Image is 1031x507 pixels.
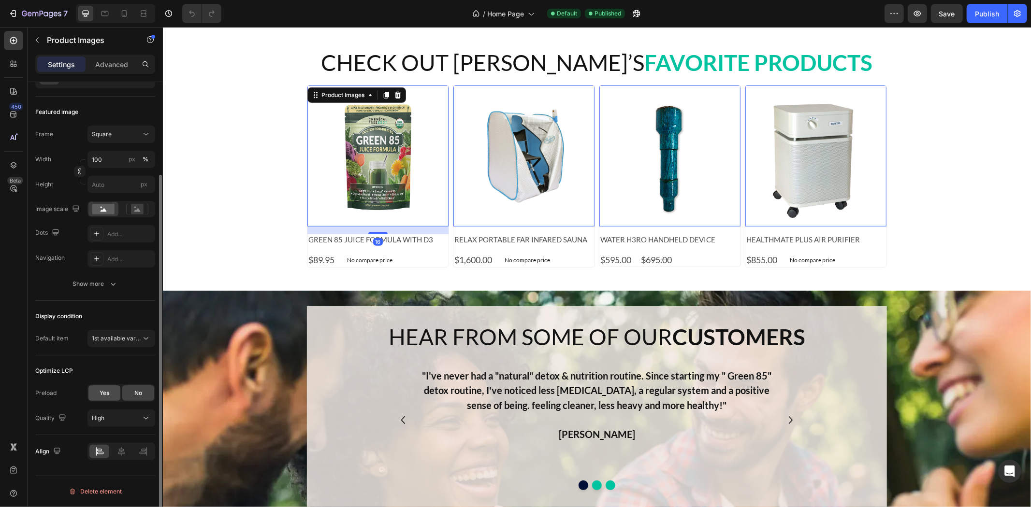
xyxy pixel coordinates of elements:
strong: CUSTOMERS [509,296,642,323]
div: $1,600.00 [290,226,330,239]
p: 7 [63,8,68,19]
img: Relax Portable Far Infrared Sauna [290,58,432,199]
div: Beta [7,177,23,184]
span: Published [595,9,621,18]
div: % [143,155,148,164]
span: px [141,181,147,188]
p: Advanced [95,59,128,70]
button: Save [931,4,963,23]
div: 450 [9,103,23,111]
button: Dot [443,453,452,463]
iframe: Design area [163,27,1031,507]
label: Height [35,180,53,189]
h2: RELAX PORTABLE FAR INFARED SAUNA [290,207,432,219]
span: No [134,389,142,397]
span: Square [92,130,112,139]
button: Carousel Back Arrow [232,385,248,401]
div: $89.95 [145,226,173,239]
a: WATER H3RO HANDHELD DEVICE [436,58,578,199]
input: px% [87,151,155,168]
span: Default [557,9,577,18]
div: Delete element [69,486,122,497]
div: Default item [35,334,69,343]
div: Align [35,445,63,458]
a: HEALTHMATE PLUS AIR PURIFIER [582,58,724,199]
button: Show more [35,275,155,293]
p: No compare price [184,230,230,236]
span: Save [939,10,955,18]
button: Dot [429,453,439,463]
div: Navigation [35,253,65,262]
div: $855.00 [582,226,615,239]
div: Dots [35,226,61,239]
p: Product Images [47,34,129,46]
div: Undo/Redo [182,4,221,23]
span: Yes [100,389,109,397]
span: Home Page [487,9,524,19]
span: / [483,9,485,19]
img: Water Hero [436,58,578,199]
h2: HEALTHMATE PLUS AIR PURIFIER [582,207,724,219]
div: Open Intercom Messenger [998,460,1021,483]
button: 1st available variant [87,330,155,347]
button: High [87,409,155,427]
button: % [126,154,138,165]
div: Display condition [35,312,82,321]
button: px [140,154,151,165]
button: Delete element [35,484,155,499]
p: Settings [48,59,75,70]
div: Quality [35,412,68,425]
p: No compare price [627,230,672,236]
label: Width [35,155,51,164]
button: Carousel Next Arrow [620,385,636,401]
div: $595.00 [436,226,469,239]
div: Preload [35,389,57,397]
div: Image scale [35,203,82,216]
h2: WATER H3RO HANDHELD DEVICE [436,207,578,219]
div: Add... [107,230,153,239]
span: High [92,414,104,422]
strong: "I've never had a "natural" detox & nutrition routine. Since starting my " Green 85" detox routin... [260,343,609,384]
input: px [87,176,155,193]
span: 1st available variant [92,335,146,342]
div: Publish [975,9,999,19]
div: Featured image [35,108,78,116]
div: 16 [210,211,220,219]
button: Dot [416,453,425,463]
div: Show more [73,279,118,289]
button: 7 [4,4,72,23]
h2: HEAR FROM SOME OF OUR [144,295,724,325]
a: RELAX PORTABLE FAR INFARED SAUNA [290,58,432,199]
strong: [PERSON_NAME] [396,401,472,413]
div: $695.00 [477,226,510,239]
p: No compare price [342,230,387,236]
div: Optimize LCP [35,366,73,375]
div: Add... [107,255,153,264]
button: Square [87,126,155,143]
div: px [129,155,135,164]
label: Frame [35,130,53,139]
h2: GREEN 85 JUICE FORMULA WITH D3 [145,207,286,219]
button: Publish [967,4,1007,23]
